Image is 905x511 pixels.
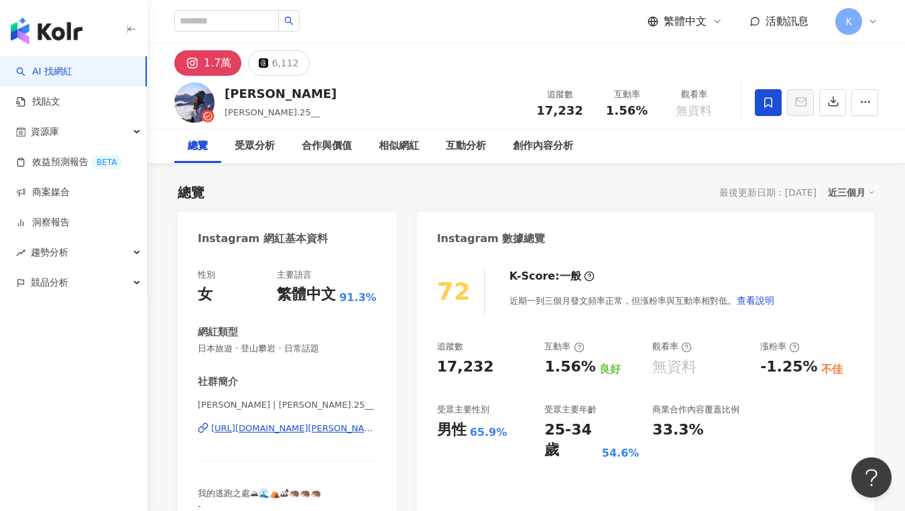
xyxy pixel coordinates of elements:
div: 主要語言 [277,269,312,281]
div: 觀看率 [668,88,719,101]
div: 創作內容分析 [513,138,573,154]
div: 54.6% [602,446,640,461]
div: 良好 [599,362,621,377]
div: 最後更新日期：[DATE] [719,187,817,198]
span: 1.56% [606,104,648,117]
div: 繁體中文 [277,284,336,305]
div: 72 [437,278,471,305]
a: 商案媒合 [16,186,70,199]
img: KOL Avatar [174,82,215,123]
div: 商業合作內容覆蓋比例 [652,404,739,416]
div: 33.3% [652,420,703,441]
div: 受眾分析 [235,138,275,154]
div: 總覽 [178,183,204,202]
div: 追蹤數 [437,341,463,353]
div: [PERSON_NAME] [225,85,337,102]
img: logo [11,17,82,44]
span: 日本旅遊 · 登山攀岩 · 日常話題 [198,343,377,355]
a: 找貼文 [16,95,60,109]
button: 6,112 [248,50,309,76]
span: [PERSON_NAME].25__ [225,107,320,117]
span: 競品分析 [31,268,68,298]
div: 受眾主要年齡 [544,404,597,416]
div: 無資料 [652,357,697,378]
div: 性別 [198,269,215,281]
div: 網紅類型 [198,325,238,339]
div: 不佳 [821,362,843,377]
div: 社群簡介 [198,375,238,389]
a: searchAI 找網紅 [16,65,72,78]
div: 相似網紅 [379,138,419,154]
div: Instagram 網紅基本資料 [198,231,328,246]
button: 1.7萬 [174,50,241,76]
div: 互動率 [601,88,652,101]
div: 近三個月 [828,184,875,201]
div: 合作與價值 [302,138,352,154]
span: 資源庫 [31,117,59,147]
div: 近期一到三個月發文頻率正常，但漲粉率與互動率相對低。 [509,287,775,314]
div: 漲粉率 [760,341,800,353]
div: 6,112 [271,54,298,72]
div: 互動分析 [446,138,486,154]
div: 追蹤數 [534,88,585,101]
span: 活動訊息 [766,15,808,27]
div: [URL][DOMAIN_NAME][PERSON_NAME] [211,422,377,435]
div: 1.7萬 [204,54,231,72]
div: 1.56% [544,357,595,378]
a: 洞察報告 [16,216,70,229]
a: 效益預測報告BETA [16,156,122,169]
div: Instagram 數據總覽 [437,231,546,246]
div: 受眾主要性別 [437,404,489,416]
span: 91.3% [339,290,377,305]
div: 觀看率 [652,341,692,353]
span: [PERSON_NAME] | [PERSON_NAME].25__ [198,399,377,411]
div: 65.9% [470,425,507,440]
iframe: Help Scout Beacon - Open [851,457,892,498]
div: 女 [198,284,213,305]
span: 趨勢分析 [31,237,68,268]
div: 一般 [560,269,581,284]
div: 25-34 歲 [544,420,598,461]
div: 男性 [437,420,467,441]
span: 無資料 [676,104,712,117]
span: rise [16,248,25,258]
span: 17,232 [536,103,583,117]
span: 繁體中文 [664,14,707,29]
button: 查看說明 [736,287,775,314]
div: -1.25% [760,357,817,378]
a: [URL][DOMAIN_NAME][PERSON_NAME] [198,422,377,435]
div: 互動率 [544,341,584,353]
span: K [845,14,851,29]
div: 總覽 [188,138,208,154]
span: 查看說明 [737,295,774,306]
div: K-Score : [509,269,595,284]
div: 17,232 [437,357,494,378]
span: search [284,16,294,25]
